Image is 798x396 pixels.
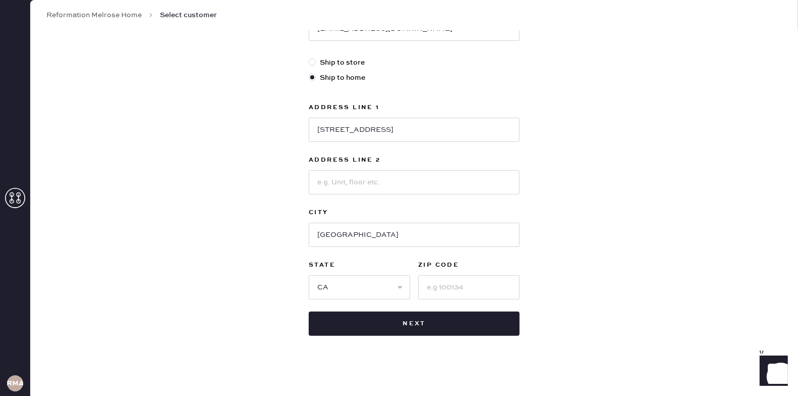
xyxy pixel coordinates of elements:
label: Ship to store [309,57,520,68]
input: e.g. Unit, floor etc. [309,170,520,194]
label: Address Line 2 [309,154,520,166]
h3: RMA [7,380,23,387]
label: ZIP Code [418,259,520,271]
iframe: Front Chat [750,351,793,394]
input: e.g 100134 [418,275,520,300]
label: Address Line 1 [309,102,520,114]
label: Ship to home [309,72,520,83]
button: Next [309,312,520,336]
label: City [309,207,520,219]
input: e.g. Street address, P.O. box etc. [309,118,520,142]
input: e.g New York [309,223,520,247]
a: Reformation Melrose Home [46,10,142,20]
span: Select customer [160,10,217,20]
label: State [309,259,410,271]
